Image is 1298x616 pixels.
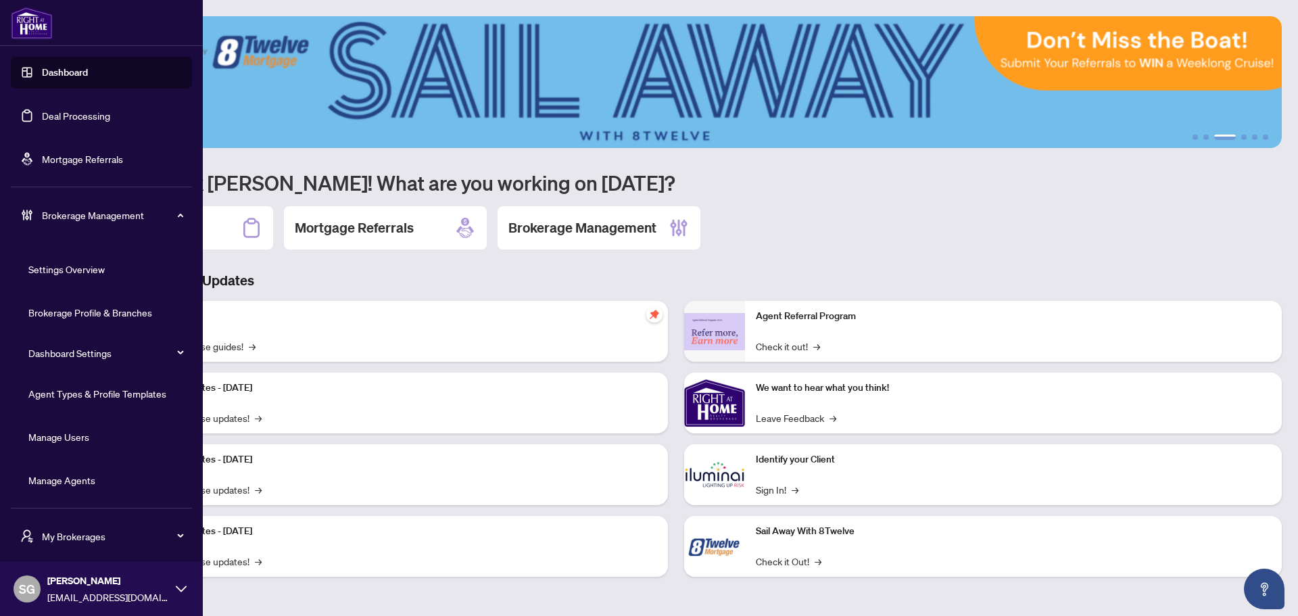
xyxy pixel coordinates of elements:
[646,306,663,323] span: pushpin
[756,452,1271,467] p: Identify your Client
[11,7,53,39] img: logo
[1252,135,1257,140] button: 5
[255,554,262,569] span: →
[142,381,657,396] p: Platform Updates - [DATE]
[1244,569,1284,609] button: Open asap
[756,309,1271,324] p: Agent Referral Program
[792,482,798,497] span: →
[756,554,821,569] a: Check it Out!→
[42,208,183,222] span: Brokerage Management
[47,590,169,605] span: [EMAIL_ADDRESS][DOMAIN_NAME]
[1214,135,1236,140] button: 3
[756,381,1271,396] p: We want to hear what you think!
[508,218,656,237] h2: Brokerage Management
[42,66,88,78] a: Dashboard
[684,516,745,577] img: Sail Away With 8Twelve
[42,110,110,122] a: Deal Processing
[70,271,1282,290] h3: Brokerage & Industry Updates
[28,474,95,486] a: Manage Agents
[19,579,35,598] span: SG
[142,524,657,539] p: Platform Updates - [DATE]
[1203,135,1209,140] button: 2
[70,170,1282,195] h1: Welcome back [PERSON_NAME]! What are you working on [DATE]?
[70,16,1282,148] img: Slide 2
[756,339,820,354] a: Check it out!→
[1241,135,1247,140] button: 4
[1193,135,1198,140] button: 1
[47,573,169,588] span: [PERSON_NAME]
[249,339,256,354] span: →
[756,524,1271,539] p: Sail Away With 8Twelve
[1263,135,1268,140] button: 6
[815,554,821,569] span: →
[142,309,657,324] p: Self-Help
[813,339,820,354] span: →
[295,218,414,237] h2: Mortgage Referrals
[830,410,836,425] span: →
[28,306,152,318] a: Brokerage Profile & Branches
[42,153,123,165] a: Mortgage Referrals
[28,431,89,443] a: Manage Users
[684,373,745,433] img: We want to hear what you think!
[142,452,657,467] p: Platform Updates - [DATE]
[255,410,262,425] span: →
[756,482,798,497] a: Sign In!→
[684,313,745,350] img: Agent Referral Program
[42,529,183,544] span: My Brokerages
[28,387,166,400] a: Agent Types & Profile Templates
[756,410,836,425] a: Leave Feedback→
[684,444,745,505] img: Identify your Client
[20,529,34,543] span: user-switch
[255,482,262,497] span: →
[28,347,112,359] a: Dashboard Settings
[28,263,105,275] a: Settings Overview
